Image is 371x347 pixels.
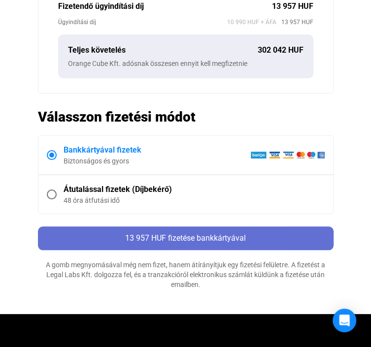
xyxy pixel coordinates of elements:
[258,44,304,56] div: 302 042 HUF
[125,233,246,243] span: 13 957 HUF fizetése bankkártyával
[38,226,334,250] button: 13 957 HUF fizetése bankkártyával
[64,156,250,166] div: Biztonságos és gyors
[58,17,227,27] div: Ügyindítási díj
[38,260,334,289] div: A gomb megnyomásával még nem fizet, hanem átírányítjuk egy fizetési felületre. A fizetést a Legal...
[64,184,325,195] div: Átutalással fizetek (Díjbekérő)
[68,59,304,68] div: Orange Cube Kft. adósnak összesen ennyit kell megfizetnie
[272,0,313,12] div: 13 957 HUF
[333,309,356,332] div: Open Intercom Messenger
[58,0,272,12] div: Fizetendő ügyindítási díj
[64,144,250,156] div: Bankkártyával fizetek
[276,17,313,27] span: 13 957 HUF
[38,108,334,126] h2: Válasszon fizetési módot
[250,151,325,159] img: barion
[227,17,276,27] span: 10 990 HUF + ÁFA
[64,195,325,205] div: 48 óra átfutási idő
[68,44,258,56] div: Teljes követelés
